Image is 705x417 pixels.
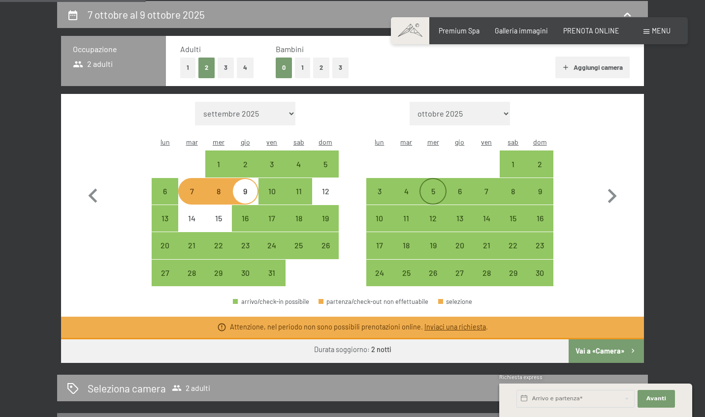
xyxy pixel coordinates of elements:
div: arrivo/check-in possibile [233,298,309,305]
abbr: giovedì [455,138,464,146]
div: 4 [394,187,418,212]
abbr: martedì [400,138,412,146]
div: arrivo/check-in possibile [527,205,553,232]
div: 28 [179,269,204,294]
div: Wed Nov 19 2025 [419,232,446,259]
h2: Seleziona camera [88,381,166,395]
div: 5 [420,187,445,212]
div: arrivo/check-in possibile [500,260,526,286]
div: arrivo/check-in possibile [258,260,285,286]
div: selezione [438,298,473,305]
div: arrivo/check-in possibile [500,205,526,232]
div: Fri Oct 31 2025 [258,260,285,286]
abbr: lunedì [375,138,384,146]
div: Fri Nov 07 2025 [473,178,500,205]
div: arrivo/check-in possibile [527,150,553,177]
div: 30 [528,269,552,294]
div: arrivo/check-in possibile [312,232,339,259]
a: Premium Spa [439,27,480,35]
div: Wed Nov 26 2025 [419,260,446,286]
div: 20 [153,241,177,266]
div: 9 [233,187,257,212]
div: Sun Oct 19 2025 [312,205,339,232]
div: 6 [153,187,177,212]
div: arrivo/check-in possibile [232,205,258,232]
button: Aggiungi camera [555,57,630,78]
div: arrivo/check-in non effettuabile [205,205,232,232]
div: 11 [394,214,418,239]
h3: Occupazione [73,44,154,55]
div: 17 [367,241,392,266]
div: 29 [501,269,525,294]
div: arrivo/check-in non effettuabile [178,205,205,232]
div: 3 [259,160,284,185]
div: Sun Nov 02 2025 [527,150,553,177]
div: Fri Oct 24 2025 [258,232,285,259]
div: Mon Oct 20 2025 [152,232,178,259]
abbr: mercoledì [427,138,439,146]
div: arrivo/check-in possibile [393,232,419,259]
div: partenza/check-out non effettuabile [319,298,429,305]
div: 25 [394,269,418,294]
div: arrivo/check-in possibile [419,178,446,205]
div: arrivo/check-in non effettuabile [178,178,205,205]
div: arrivo/check-in non effettuabile [312,178,339,205]
div: Wed Oct 15 2025 [205,205,232,232]
div: Sun Nov 16 2025 [527,205,553,232]
div: arrivo/check-in possibile [527,232,553,259]
abbr: domenica [319,138,332,146]
b: 2 notti [371,345,391,354]
div: arrivo/check-in possibile [312,150,339,177]
div: 8 [206,187,231,212]
span: 2 adulti [73,59,113,69]
div: arrivo/check-in possibile [286,150,312,177]
div: arrivo/check-in possibile [205,232,232,259]
div: 19 [313,214,338,239]
div: Mon Nov 24 2025 [366,260,393,286]
div: Fri Oct 03 2025 [258,150,285,177]
div: Sat Nov 22 2025 [500,232,526,259]
div: 13 [448,214,472,239]
div: Fri Oct 10 2025 [258,178,285,205]
div: 22 [501,241,525,266]
div: arrivo/check-in possibile [312,205,339,232]
div: Mon Oct 06 2025 [152,178,178,205]
div: Durata soggiorno: [314,345,391,355]
button: Mese successivo [598,102,626,287]
div: 14 [474,214,499,239]
div: Thu Oct 16 2025 [232,205,258,232]
div: Sat Oct 18 2025 [286,205,312,232]
div: arrivo/check-in possibile [286,205,312,232]
div: arrivo/check-in possibile [473,232,500,259]
div: 15 [206,214,231,239]
div: Sun Nov 09 2025 [527,178,553,205]
span: Menu [652,27,671,35]
div: Thu Oct 23 2025 [232,232,258,259]
div: arrivo/check-in possibile [366,205,393,232]
div: 10 [367,214,392,239]
div: arrivo/check-in possibile [205,260,232,286]
div: Tue Oct 07 2025 [178,178,205,205]
h2: 7 ottobre al 9 ottobre 2025 [88,8,205,21]
div: arrivo/check-in possibile [419,232,446,259]
abbr: venerdì [481,138,492,146]
div: 30 [233,269,257,294]
div: Sat Nov 01 2025 [500,150,526,177]
div: 16 [233,214,257,239]
button: 2 [198,58,215,78]
div: 13 [153,214,177,239]
div: arrivo/check-in possibile [393,260,419,286]
div: Mon Oct 13 2025 [152,205,178,232]
div: 26 [313,241,338,266]
div: Fri Oct 17 2025 [258,205,285,232]
div: arrivo/check-in possibile [500,232,526,259]
div: Thu Nov 06 2025 [447,178,473,205]
div: arrivo/check-in possibile [205,150,232,177]
button: Mese precedente [79,102,107,287]
div: Fri Nov 28 2025 [473,260,500,286]
abbr: domenica [533,138,547,146]
div: 12 [313,187,338,212]
div: arrivo/check-in possibile [286,178,312,205]
button: Vai a «Camera» [569,339,644,363]
div: Sun Oct 26 2025 [312,232,339,259]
